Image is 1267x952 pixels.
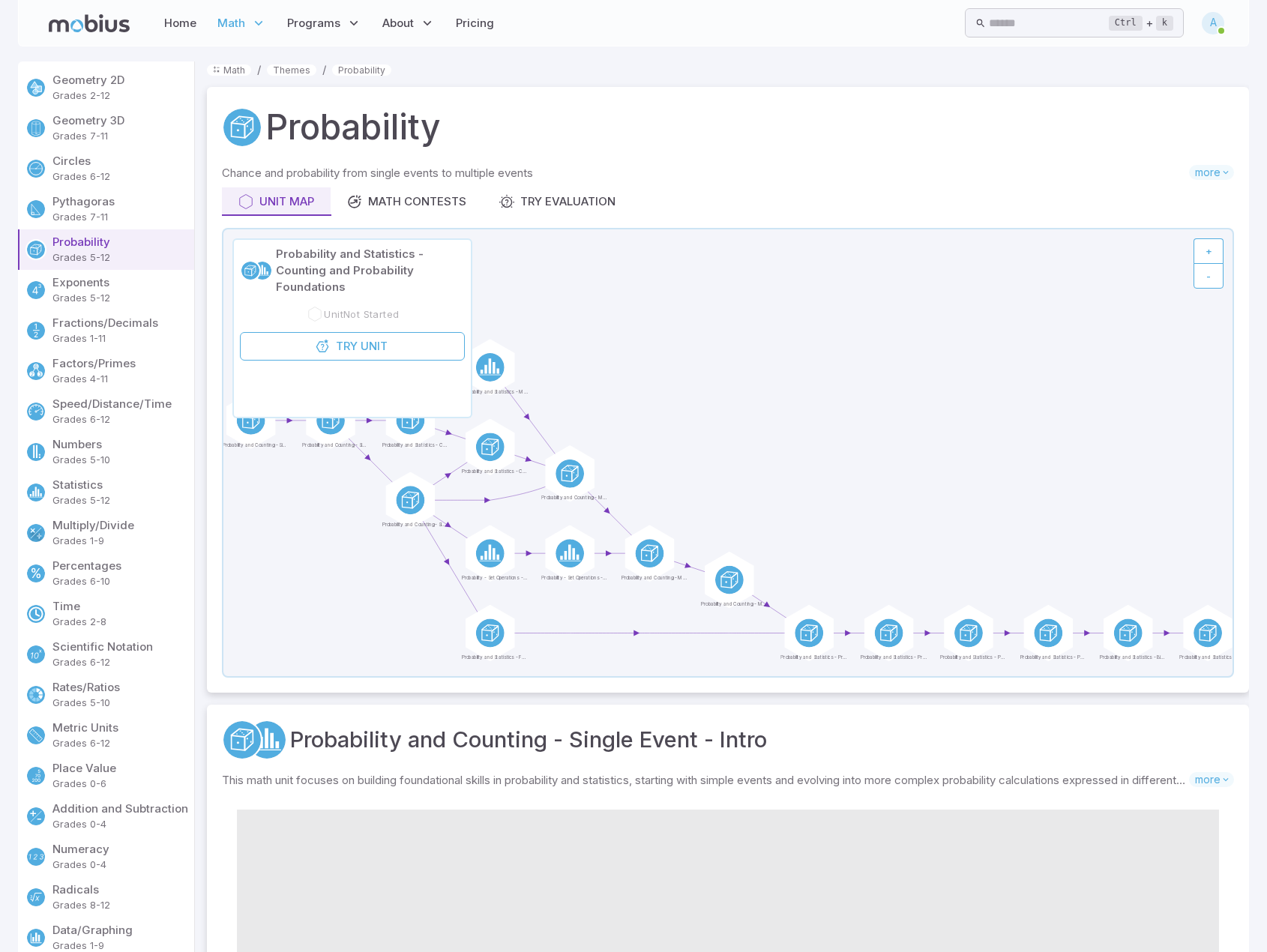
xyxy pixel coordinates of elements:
[238,193,314,210] div: Unit Map
[347,193,466,210] div: Math Contests
[52,210,188,225] p: Grades 7-11
[861,654,927,661] span: Probability and Statistics - Probability with Factorials Practice
[52,801,188,832] div: Addition and Subtraction
[18,796,194,837] a: Addition and SubtractionGrades 0-4
[18,756,194,796] a: Place ValueGrades 0-6
[52,193,188,225] div: Pythagoras
[25,442,46,463] div: Numbers
[18,148,194,189] a: CirclesGrades 6-12
[52,355,188,372] p: Factors/Primes
[25,320,46,341] div: Fractions/Decimals
[18,391,194,432] a: Speed/Distance/TimeGrades 6-12
[18,675,194,715] a: Rates/RatiosGrades 5-10
[622,575,687,582] span: Probability and Counting - Multiple Events - Practice
[52,234,188,250] p: Probability
[451,6,499,40] a: Pricing
[541,495,607,502] span: Probability and Counting - Multiple Events - Intro
[52,760,188,792] div: Place Value
[25,563,46,584] div: Percentages
[52,153,188,169] p: Circles
[222,165,1189,181] p: Chance and probability from single events to multiple events
[18,472,194,513] a: StatisticsGrades 5-12
[52,193,188,210] p: Pythagoras
[257,61,261,78] li: /
[1194,263,1224,289] button: -
[52,720,188,736] p: Metric Units
[1100,654,1166,661] span: Probability and Statistics - Binomial Notation Intro
[223,442,289,449] span: Probability and Counting - Single Event - Intro
[52,817,188,832] p: Grades 0-4
[18,108,194,148] a: Geometry 3DGrades 7-11
[382,442,448,449] span: Probability and Statistics - Counting and Probability Foundations
[52,274,188,291] p: Exponents
[1202,12,1224,34] div: A
[1179,654,1245,661] span: Probability and Statistics - Binomial Notation Practice
[18,351,194,391] a: Factors/PrimesGrades 4-11
[25,77,46,98] div: Geometry 2D
[52,696,188,711] p: Grades 5-10
[18,634,194,675] a: Scientific NotationGrades 6-12
[18,594,194,634] a: TimeGrades 2-8
[52,517,188,549] div: Multiply/Divide
[52,558,188,574] p: Percentages
[25,887,46,908] div: Radicals
[382,15,414,31] span: About
[160,6,201,40] a: Home
[18,837,194,877] a: NumeracyGrades 0-4
[217,15,245,31] span: Math
[52,534,188,549] p: Grades 1-9
[462,575,528,582] span: Probability - Set Operations - Intro
[18,877,194,918] a: RadicalsGrades 8-12
[52,396,188,427] div: Speed/Distance/Time
[52,396,188,412] p: Speed/Distance/Time
[332,64,391,76] a: Probability
[52,760,188,777] p: Place Value
[940,654,1006,661] span: Probability and Statistics - Permutations and Combinations Calculating - Intro
[18,715,194,756] a: Metric UnitsGrades 6-12
[287,15,340,31] span: Programs
[322,61,326,78] li: /
[52,679,188,696] p: Rates/Ratios
[52,841,188,858] p: Numeracy
[361,338,388,355] span: Unit
[25,401,46,422] div: Speed/Distance/Time
[52,777,188,792] p: Grades 0-6
[18,229,194,270] a: ProbabilityGrades 5-12
[240,332,465,361] a: TryUnit
[52,922,188,939] p: Data/Graphing
[52,234,188,265] div: Probability
[18,432,194,472] a: NumbersGrades 5-10
[52,129,188,144] p: Grades 7-11
[25,644,46,665] div: Scientific Notation
[52,72,188,88] p: Geometry 2D
[222,772,1189,789] p: This math unit focuses on building foundational skills in probability and statistics, starting wi...
[247,720,287,760] a: Statistics
[1194,238,1224,264] button: +
[267,64,316,76] a: Themes
[52,858,188,873] p: Grades 0-4
[25,725,46,746] div: Metric Units
[52,169,188,184] p: Grades 6-12
[52,736,188,751] p: Grades 6-12
[252,260,273,281] a: Statistics
[336,338,358,355] span: Try
[25,522,46,543] div: Multiply/Divide
[207,61,1249,78] nav: breadcrumb
[25,199,46,220] div: Pythagoras
[207,64,251,76] a: Math
[52,412,188,427] p: Grades 6-12
[222,107,262,148] a: Probability
[25,684,46,705] div: Rates/Ratios
[52,655,188,670] p: Grades 6-12
[52,720,188,751] div: Metric Units
[52,558,188,589] div: Percentages
[462,469,528,475] span: Probability and Statistics - Counting and Probability Practice
[25,846,46,867] div: Numeracy
[265,102,440,153] h1: Probability
[52,436,188,468] div: Numbers
[52,477,188,493] p: Statistics
[52,331,188,346] p: Grades 1-11
[25,927,46,948] div: Data/Graphing
[780,654,846,661] span: Probability and Statistics - Probability with Factorials Intro
[52,517,188,534] p: Multiply/Divide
